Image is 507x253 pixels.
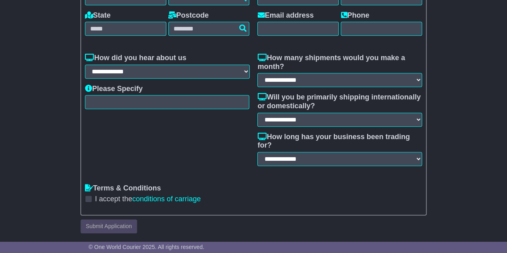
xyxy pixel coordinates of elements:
[81,219,137,233] button: Submit Application
[341,11,369,20] label: Phone
[132,195,201,203] a: conditions of carriage
[257,11,313,20] label: Email address
[257,133,422,150] label: How long has your business been trading for?
[95,195,201,204] label: I accept the
[85,85,143,93] label: Please Specify
[85,184,161,193] label: Terms & Conditions
[85,11,111,20] label: State
[168,11,209,20] label: Postcode
[257,93,422,110] label: Will you be primarily shipping internationally or domestically?
[85,54,186,63] label: How did you hear about us
[257,54,422,71] label: How many shipments would you make a month?
[89,244,204,250] span: © One World Courier 2025. All rights reserved.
